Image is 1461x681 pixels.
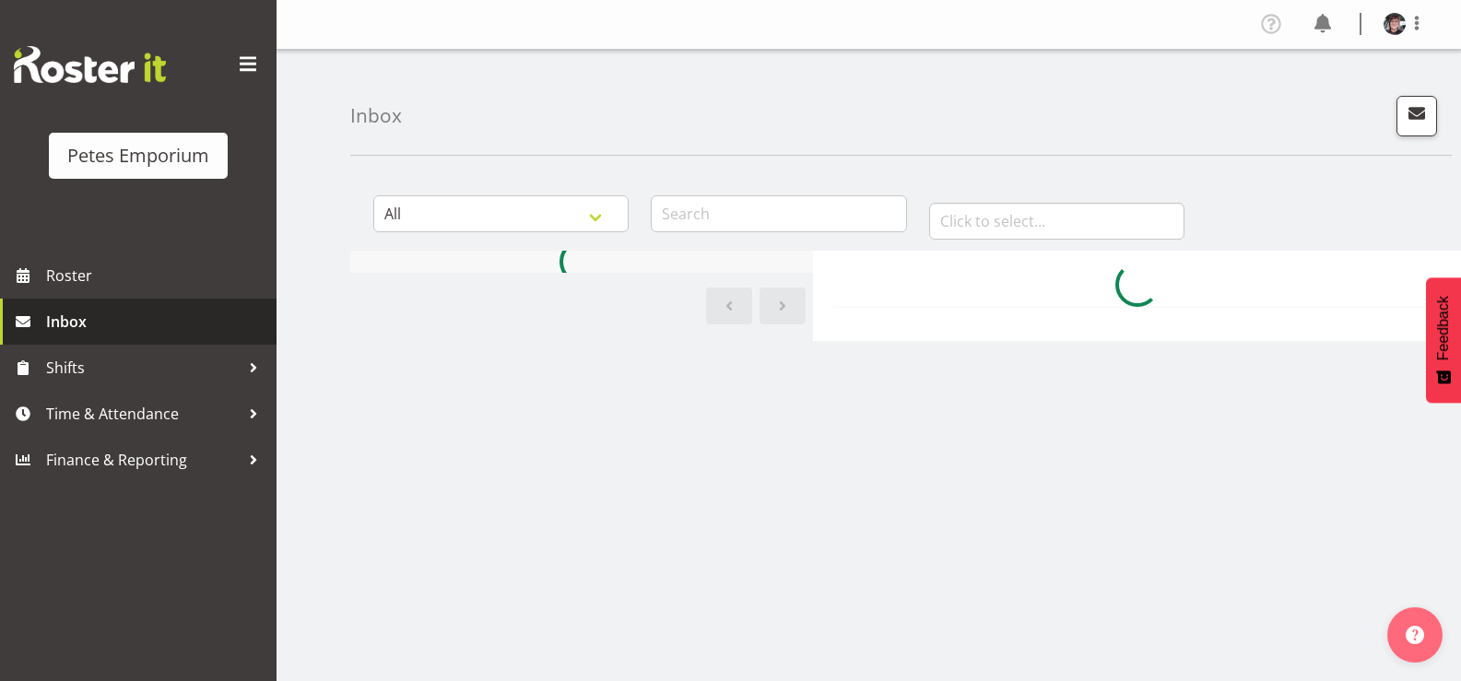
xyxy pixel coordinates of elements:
[1435,296,1452,360] span: Feedback
[46,446,240,474] span: Finance & Reporting
[1406,626,1424,644] img: help-xxl-2.png
[1384,13,1406,35] img: michelle-whaleb4506e5af45ffd00a26cc2b6420a9100.png
[46,354,240,382] span: Shifts
[706,288,752,324] a: Previous page
[350,105,402,126] h4: Inbox
[929,203,1184,240] input: Click to select...
[46,262,267,289] span: Roster
[760,288,806,324] a: Next page
[14,46,166,83] img: Rosterit website logo
[46,308,267,335] span: Inbox
[651,195,906,232] input: Search
[46,400,240,428] span: Time & Attendance
[1426,277,1461,403] button: Feedback - Show survey
[67,142,209,170] div: Petes Emporium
